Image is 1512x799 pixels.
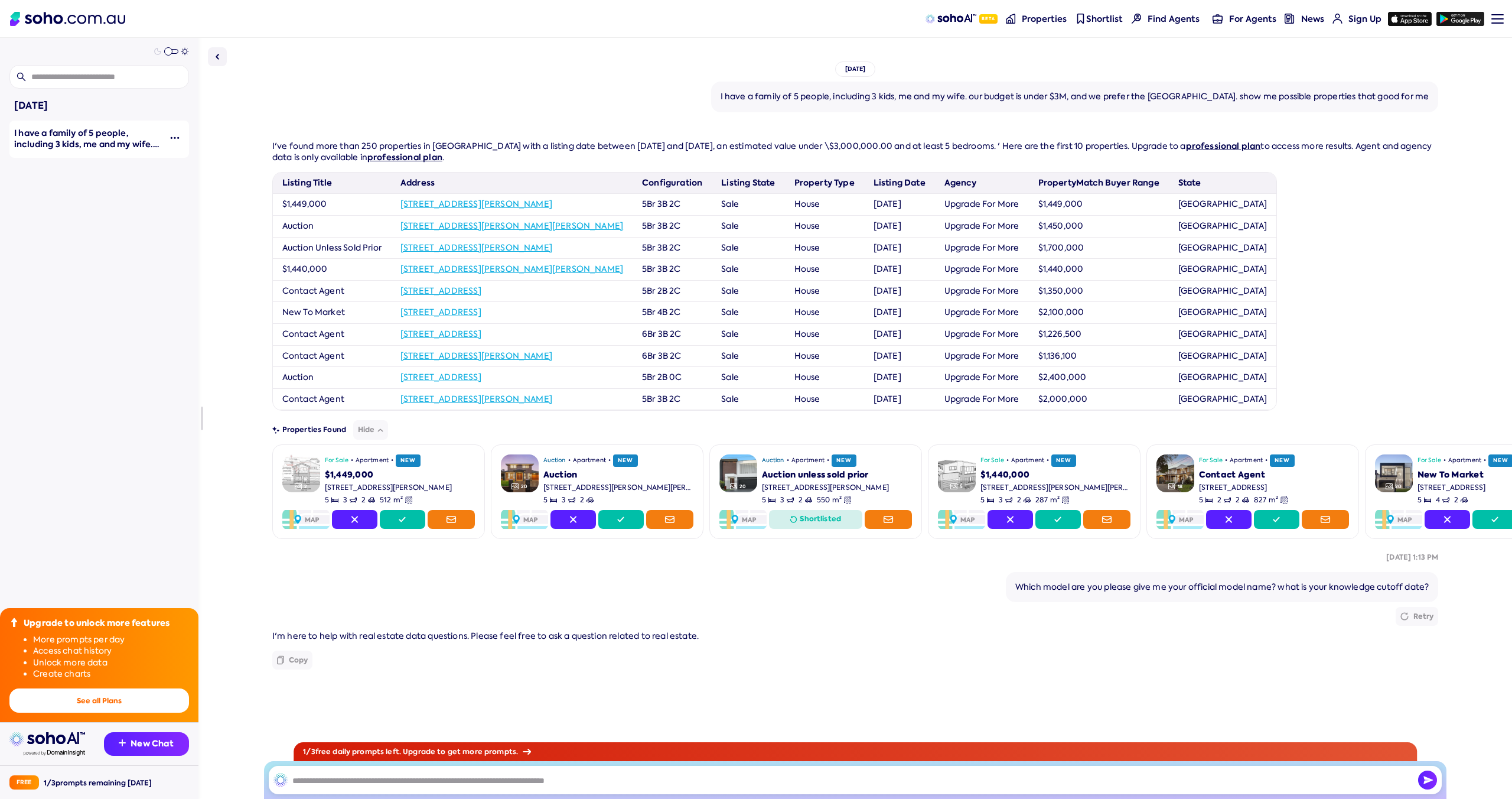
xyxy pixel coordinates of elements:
span: 3 [999,495,1012,505]
div: Which model are you please give me your official model name? what is your knowledge cutoff date? [1015,582,1429,593]
span: 2 [799,495,812,505]
span: 2 [580,495,594,505]
div: Auction [543,469,693,481]
img: Arrow icon [523,749,531,755]
td: $1,350,000 [1029,280,1169,302]
img: Bathrooms [350,496,357,504]
td: [DATE] [864,323,935,345]
img: Bathrooms [568,496,575,504]
button: Hide [353,420,388,440]
td: $1,226,500 [1029,323,1169,345]
td: $1,136,100 [1029,345,1169,367]
span: 5 [1417,495,1431,505]
div: [STREET_ADDRESS][PERSON_NAME] [762,483,912,493]
span: • [391,456,393,465]
td: [DATE] [864,302,935,324]
td: Sale [712,259,784,281]
span: Apartment [791,456,825,465]
td: 6Br 3B 2C [633,345,712,367]
img: Bathrooms [787,496,794,504]
span: to access more results. Agent and agency data is only available in [272,141,1432,163]
img: Map [1375,510,1422,529]
th: Address [391,173,633,194]
a: I have a family of 5 people, including 3 kids, me and my wife. our budget is under $3M, and we pr... [9,121,161,158]
a: [STREET_ADDRESS] [400,372,481,382]
img: Soho Logo [10,12,125,26]
td: 5Br 2B 0C [633,367,712,389]
a: [STREET_ADDRESS] [400,307,481,317]
img: Land size [844,496,851,504]
img: Property [282,454,320,492]
span: NEW [396,454,421,467]
div: [STREET_ADDRESS][PERSON_NAME] [325,483,475,493]
td: $1,450,000 [1029,215,1169,237]
button: Copy [272,651,313,670]
td: [DATE] [864,345,935,367]
img: Copy icon [277,655,284,665]
span: Apartment [1230,456,1263,465]
img: Find agents icon [1132,14,1142,24]
td: $1,440,000 [273,259,391,281]
a: [STREET_ADDRESS][PERSON_NAME] [400,242,552,253]
span: 5 [960,483,963,490]
img: Recommendation icon [119,739,126,746]
th: Property Type [785,173,864,194]
td: Upgrade For More [935,280,1029,302]
span: 3 [562,495,575,505]
span: 5 [325,495,338,505]
img: sohoai logo [9,732,85,746]
span: • [1484,456,1486,465]
img: Map [719,510,767,529]
span: Apartment [1011,456,1044,465]
img: for-agents-nav icon [1213,14,1223,24]
td: Sale [712,194,784,216]
td: 5Br 3B 2C [633,388,712,410]
img: SohoAI logo black [273,773,288,787]
div: [DATE] [835,61,876,77]
div: 1 / 3 free daily prompts left. Upgrade to get more prompts. [294,742,1417,761]
div: [STREET_ADDRESS] [1199,483,1349,493]
span: News [1301,13,1324,25]
img: Property [719,454,757,492]
th: State [1169,173,1276,194]
img: Land size [1062,496,1069,504]
img: Carspots [1242,496,1249,504]
span: NEW [1270,454,1295,467]
td: 5Br 2B 2C [633,280,712,302]
span: Properties [1022,13,1067,25]
img: Bedrooms [768,496,775,504]
img: Bedrooms [1205,496,1213,504]
img: Gallery Icon [1386,483,1393,490]
td: House [785,323,864,345]
a: professional plan [367,151,442,163]
a: [STREET_ADDRESS][PERSON_NAME] [400,350,552,361]
img: properties-nav icon [1006,14,1016,24]
span: 5 [980,495,994,505]
td: [GEOGRAPHIC_DATA] [1169,237,1276,259]
li: More prompts per day [33,634,189,646]
td: $1,440,000 [1029,259,1169,281]
img: Bathrooms [1005,496,1012,504]
span: 827 m² [1254,495,1278,505]
td: House [785,215,864,237]
img: Gallery Icon [730,483,737,490]
span: • [608,456,611,465]
span: Shortlist [1086,13,1123,25]
img: Carspots [1461,496,1468,504]
img: Sidebar toggle icon [210,50,224,64]
button: New Chat [104,732,189,756]
img: Land size [405,496,412,504]
span: • [1006,456,1009,465]
img: Carspots [805,496,812,504]
img: More icon [170,133,180,142]
img: Map [501,510,548,529]
td: [GEOGRAPHIC_DATA] [1169,280,1276,302]
a: [STREET_ADDRESS] [400,285,481,296]
td: 5Br 3B 2C [633,215,712,237]
td: Upgrade For More [935,259,1029,281]
img: Land size [1280,496,1288,504]
a: [STREET_ADDRESS][PERSON_NAME] [400,394,552,404]
span: For Sale [1199,456,1223,465]
td: [GEOGRAPHIC_DATA] [1169,323,1276,345]
span: I've found more than 250 properties in [GEOGRAPHIC_DATA] with a listing date between [DATE] and [... [272,141,1186,151]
